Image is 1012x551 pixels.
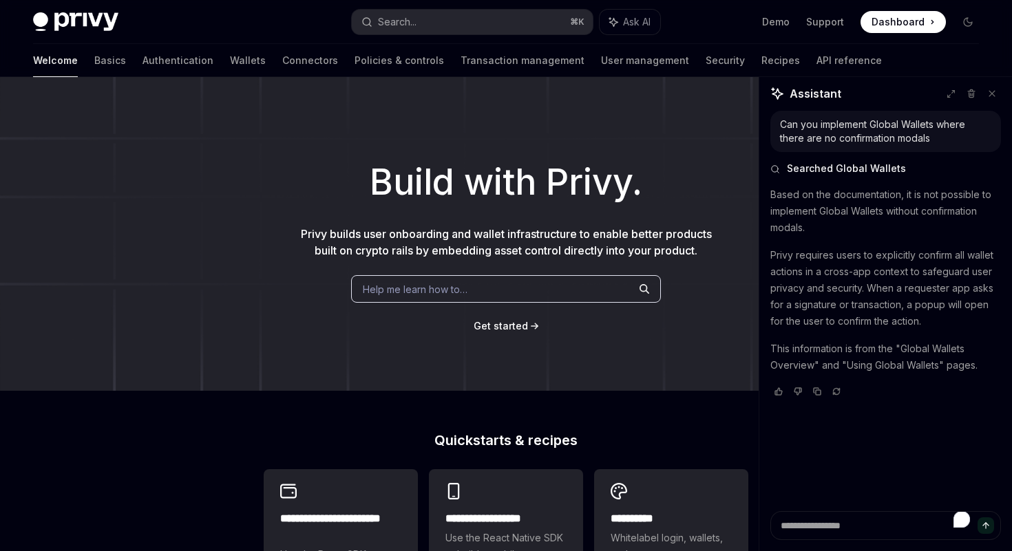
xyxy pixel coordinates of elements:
[143,44,213,77] a: Authentication
[22,155,990,209] h1: Build with Privy.
[94,44,126,77] a: Basics
[474,319,528,333] a: Get started
[790,85,841,102] span: Assistant
[787,162,906,175] span: Searched Global Wallets
[474,320,528,332] span: Get started
[761,44,800,77] a: Recipes
[461,44,584,77] a: Transaction management
[601,44,689,77] a: User management
[861,11,946,33] a: Dashboard
[623,15,651,29] span: Ask AI
[264,433,748,447] h2: Quickstarts & recipes
[355,44,444,77] a: Policies & controls
[706,44,745,77] a: Security
[762,15,790,29] a: Demo
[770,186,1001,236] p: Based on the documentation, it is not possible to implement Global Wallets without confirmation m...
[230,44,266,77] a: Wallets
[33,44,78,77] a: Welcome
[363,282,467,296] span: Help me learn how to…
[378,14,417,30] div: Search...
[780,118,991,145] div: Can you implement Global Wallets where there are no confirmation modals
[770,511,1001,540] textarea: To enrich screen reader interactions, please activate Accessibility in Grammarly extension settings
[806,15,844,29] a: Support
[301,227,712,257] span: Privy builds user onboarding and wallet infrastructure to enable better products built on crypto ...
[570,17,584,28] span: ⌘ K
[872,15,925,29] span: Dashboard
[352,10,592,34] button: Search...⌘K
[816,44,882,77] a: API reference
[600,10,660,34] button: Ask AI
[33,12,118,32] img: dark logo
[770,247,1001,329] p: Privy requires users to explicitly confirm all wallet actions in a cross-app context to safeguard...
[282,44,338,77] a: Connectors
[770,341,1001,374] p: This information is from the "Global Wallets Overview" and "Using Global Wallets" pages.
[770,162,1001,175] button: Searched Global Wallets
[978,517,994,534] button: Send message
[957,11,979,33] button: Toggle dark mode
